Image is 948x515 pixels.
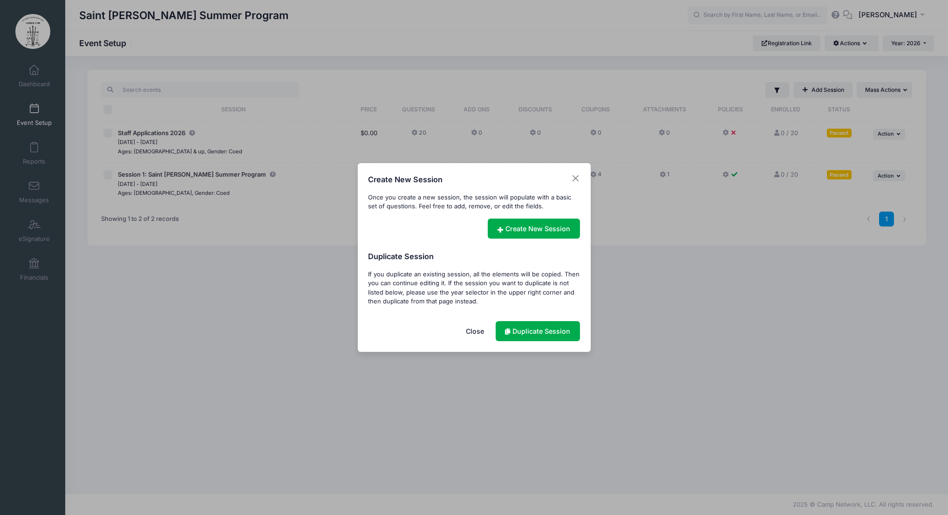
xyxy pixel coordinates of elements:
div: If you duplicate an existing session, all the elements will be copied. Then you can continue edit... [368,270,580,306]
a: Create New Session [488,219,580,239]
h4: Duplicate Session [368,251,580,262]
button: Close [571,174,580,183]
button: Close [457,321,494,341]
div: Once you create a new session, the session will populate with a basic set of questions. Feel free... [368,193,580,211]
h4: Create New Session [368,174,443,185]
a: Duplicate Session [496,321,580,341]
